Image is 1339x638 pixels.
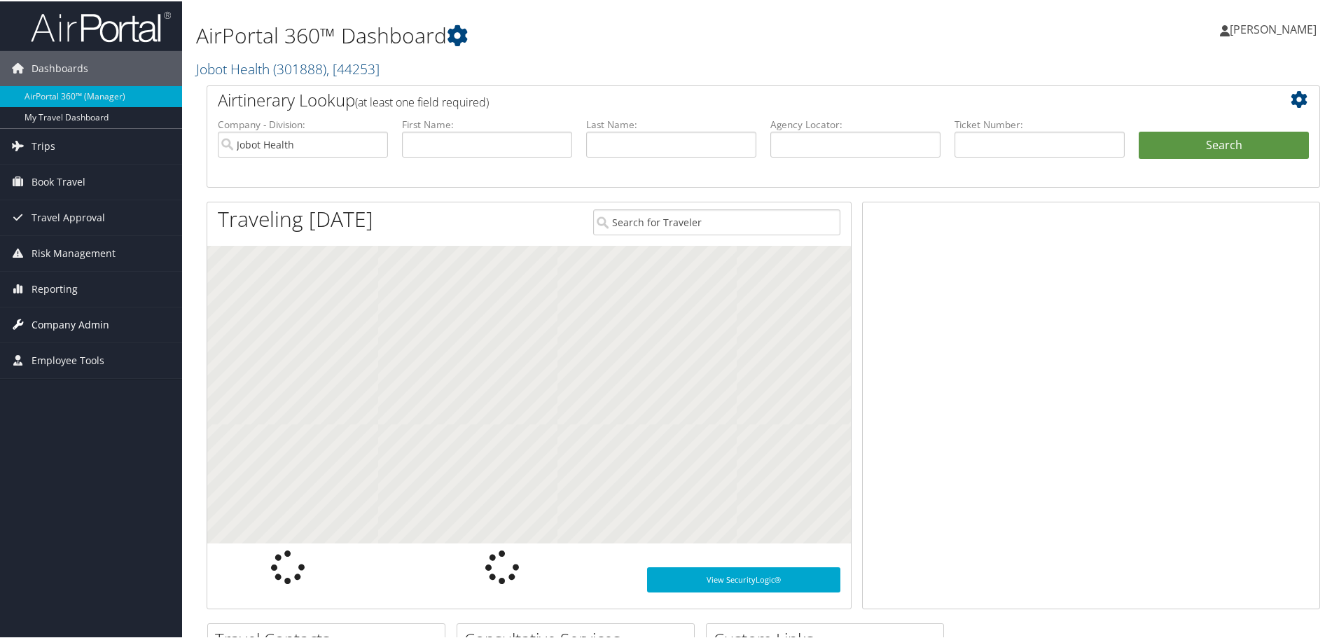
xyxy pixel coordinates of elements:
span: Trips [32,127,55,162]
span: Company Admin [32,306,109,341]
span: Book Travel [32,163,85,198]
h1: Traveling [DATE] [218,203,373,233]
label: Company - Division: [218,116,388,130]
span: Dashboards [32,50,88,85]
span: ( 301888 ) [273,58,326,77]
input: Search for Traveler [593,208,840,234]
span: Employee Tools [32,342,104,377]
a: [PERSON_NAME] [1220,7,1331,49]
label: Ticket Number: [955,116,1125,130]
span: Risk Management [32,235,116,270]
span: Travel Approval [32,199,105,234]
span: Reporting [32,270,78,305]
a: View SecurityLogic® [647,566,840,591]
h1: AirPortal 360™ Dashboard [196,20,952,49]
label: First Name: [402,116,572,130]
span: [PERSON_NAME] [1230,20,1317,36]
a: Jobot Health [196,58,380,77]
span: (at least one field required) [355,93,489,109]
img: airportal-logo.png [31,9,171,42]
span: , [ 44253 ] [326,58,380,77]
h2: Airtinerary Lookup [218,87,1216,111]
button: Search [1139,130,1309,158]
label: Last Name: [586,116,756,130]
label: Agency Locator: [770,116,941,130]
